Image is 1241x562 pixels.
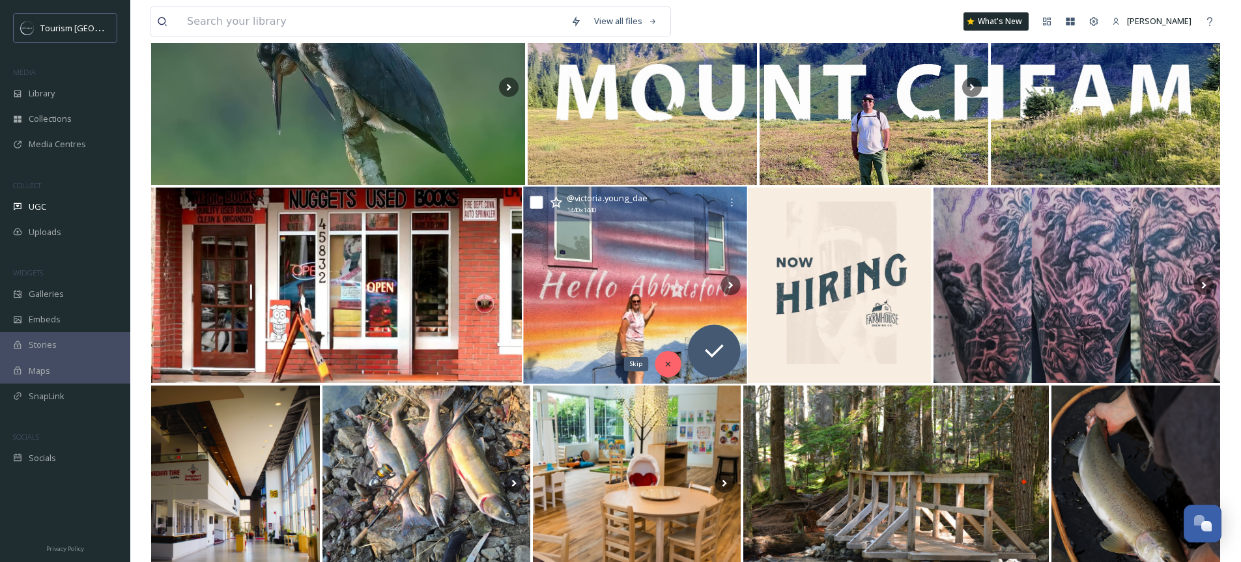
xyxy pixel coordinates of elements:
[40,21,157,34] span: Tourism [GEOGRAPHIC_DATA]
[1127,15,1191,27] span: [PERSON_NAME]
[623,357,648,372] div: Skip
[13,432,39,442] span: SOCIALS
[46,544,84,553] span: Privacy Policy
[29,390,64,402] span: SnapLink
[566,206,595,216] span: 1440 x 1440
[29,201,46,213] span: UGC
[151,188,522,383] img: Guess who’s back tomorrow?! nuggetsusedbooks on Wellington Avenue will be open again as of Saturd...
[934,188,1220,383] img: Awesome work by our very own Scott Weatherman scott_w_tattoos #bctattoos #chilliwackisback #canad...
[29,87,55,100] span: Library
[566,192,647,204] span: @ victoria.young_dae
[29,339,57,351] span: Stories
[13,67,36,77] span: MEDIA
[523,187,747,384] img: What a whirlwind trip! On Wednesday morning, I flew into Abbotsford, BC, and tonight, I'm on my w...
[588,8,664,34] a: View all files
[13,268,43,277] span: WIDGETS
[29,288,64,300] span: Galleries
[21,21,34,35] img: OMNISEND%20Email%20Square%20Images%20.png
[29,452,56,464] span: Socials
[180,7,564,36] input: Search your library
[1184,505,1221,542] button: Open Chat
[46,540,84,555] a: Privacy Policy
[29,138,86,150] span: Media Centres
[29,226,61,238] span: Uploads
[1105,8,1198,34] a: [PERSON_NAME]
[963,12,1029,31] a: What's New
[748,188,931,383] img: Hey beer lovers! 👋 We're looking for a passionate and professional part-time Shift Lead to join o...
[29,113,72,125] span: Collections
[29,313,61,326] span: Embeds
[13,180,41,190] span: COLLECT
[29,365,50,377] span: Maps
